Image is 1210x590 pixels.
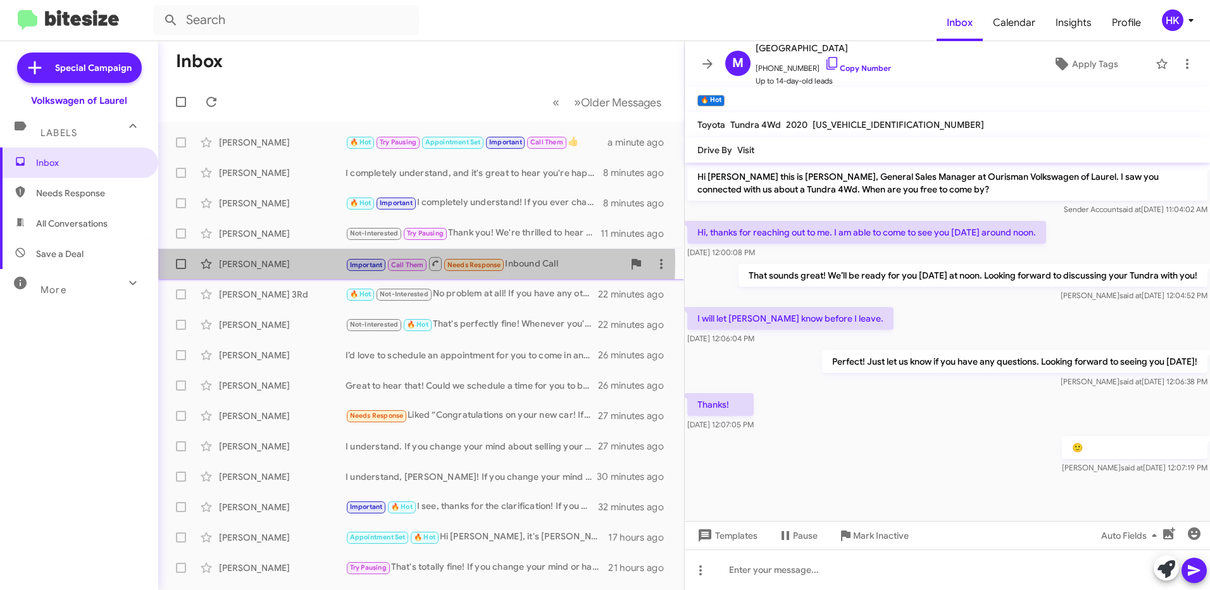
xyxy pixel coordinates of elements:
span: Not-Interested [350,320,399,329]
span: All Conversations [36,217,108,230]
span: [GEOGRAPHIC_DATA] [756,41,891,56]
span: Mark Inactive [853,524,909,547]
div: [PERSON_NAME] [219,531,346,544]
h1: Inbox [176,51,223,72]
button: Apply Tags [1021,53,1149,75]
div: [PERSON_NAME] [219,410,346,422]
nav: Page navigation example [546,89,669,115]
button: Templates [685,524,768,547]
span: Special Campaign [55,61,132,74]
span: Drive By [697,144,732,156]
span: said at [1120,291,1142,300]
div: Volkswagen of Laurel [31,94,127,107]
span: Important [489,138,522,146]
span: [US_VEHICLE_IDENTIFICATION_NUMBER] [813,119,984,130]
a: Calendar [983,4,1045,41]
div: I completely understand! If you ever change your mind or have other vehicles you'd like to discus... [346,196,603,210]
div: 30 minutes ago [598,470,674,483]
span: Tundra 4Wd [730,119,781,130]
div: That's perfectly fine! Whenever you're ready or if you have questions in the future, feel free to... [346,317,598,332]
span: Important [380,199,413,207]
button: Next [566,89,669,115]
span: Up to 14-day-old leads [756,75,891,87]
button: Auto Fields [1091,524,1172,547]
span: Sender Account [DATE] 11:04:02 AM [1064,204,1207,214]
div: 26 minutes ago [598,349,674,361]
a: Insights [1045,4,1102,41]
div: [PERSON_NAME] [219,470,346,483]
div: a minute ago [608,136,674,149]
div: I understand. If you change your mind about selling your vehicle, please let us know. We’re alway... [346,440,598,453]
p: That sounds great! We’ll be ready for you [DATE] at noon. Looking forward to discussing your Tund... [739,264,1207,287]
span: [PERSON_NAME] [DATE] 12:07:19 PM [1062,463,1207,472]
span: Older Messages [581,96,661,110]
span: Needs Response [447,261,501,269]
div: [PERSON_NAME] [219,197,346,210]
span: » [574,94,581,110]
div: No problem at all! If you have any other vehicles you'd like to discuss or if you're considering ... [346,287,598,301]
p: Thanks! [687,393,754,416]
div: [PERSON_NAME] [219,258,346,270]
div: Inbound Call [346,256,623,272]
div: 8 minutes ago [603,166,674,179]
div: Thank you! We're thrilled to hear that. Whenever you're ready to discuss your Alfa Romeo or any f... [346,226,601,241]
span: 🔥 Hot [350,138,371,146]
small: 🔥 Hot [697,95,725,106]
div: I see, thanks for the clarification! If you have any other vehicles you'd consider selling, feel ... [346,499,598,514]
span: [PHONE_NUMBER] [756,56,891,75]
div: 8 minutes ago [603,197,674,210]
div: [PERSON_NAME] [219,136,346,149]
div: [PERSON_NAME] [219,562,346,574]
div: [PERSON_NAME] [219,501,346,513]
span: Needs Response [350,411,404,420]
span: Templates [695,524,758,547]
div: 26 minutes ago [598,379,674,392]
div: [PERSON_NAME] [219,440,346,453]
div: 17 hours ago [608,531,674,544]
button: Mark Inactive [828,524,919,547]
div: Liked “Congratulations on your new car! If you ever consider selling your previous vehicle in the... [346,408,598,423]
span: 🔥 Hot [391,503,413,511]
div: [PERSON_NAME] [219,227,346,240]
div: 27 minutes ago [598,410,674,422]
input: Search [153,5,419,35]
span: Appointment Set [350,533,406,541]
div: HK [1162,9,1183,31]
button: HK [1151,9,1196,31]
div: Great to hear that! Could we schedule a time for you to bring in your Jetta for an evaluation? [346,379,598,392]
p: Hi [PERSON_NAME] this is [PERSON_NAME], General Sales Manager at Ourisman Volkswagen of Laurel. I... [687,165,1207,201]
span: Call Them [391,261,424,269]
a: Copy Number [825,63,891,73]
span: said at [1120,377,1142,386]
span: [PERSON_NAME] [DATE] 12:04:52 PM [1061,291,1207,300]
div: 11 minutes ago [601,227,674,240]
span: Not-Interested [380,290,428,298]
span: M [732,53,744,73]
div: [PERSON_NAME] [219,349,346,361]
span: Try Pausing [350,563,387,572]
a: Inbox [937,4,983,41]
span: Auto Fields [1101,524,1162,547]
button: Previous [545,89,567,115]
div: [PERSON_NAME] [219,379,346,392]
span: « [552,94,559,110]
a: Profile [1102,4,1151,41]
div: 32 minutes ago [598,501,674,513]
span: [DATE] 12:07:05 PM [687,420,754,429]
span: 🔥 Hot [350,290,371,298]
span: Important [350,261,383,269]
span: Apply Tags [1072,53,1118,75]
span: Inbox [36,156,144,169]
div: [PERSON_NAME] [219,318,346,331]
div: 👍 [346,135,608,149]
a: Special Campaign [17,53,142,83]
div: I completely understand, and it's great to hear you're happy with your Touareg! If you ever chang... [346,166,603,179]
span: Needs Response [36,187,144,199]
div: I’d love to schedule an appointment for you to come in and discuss selling your vehicle. How does... [346,349,598,361]
span: Labels [41,127,77,139]
span: Try Pausing [407,229,444,237]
